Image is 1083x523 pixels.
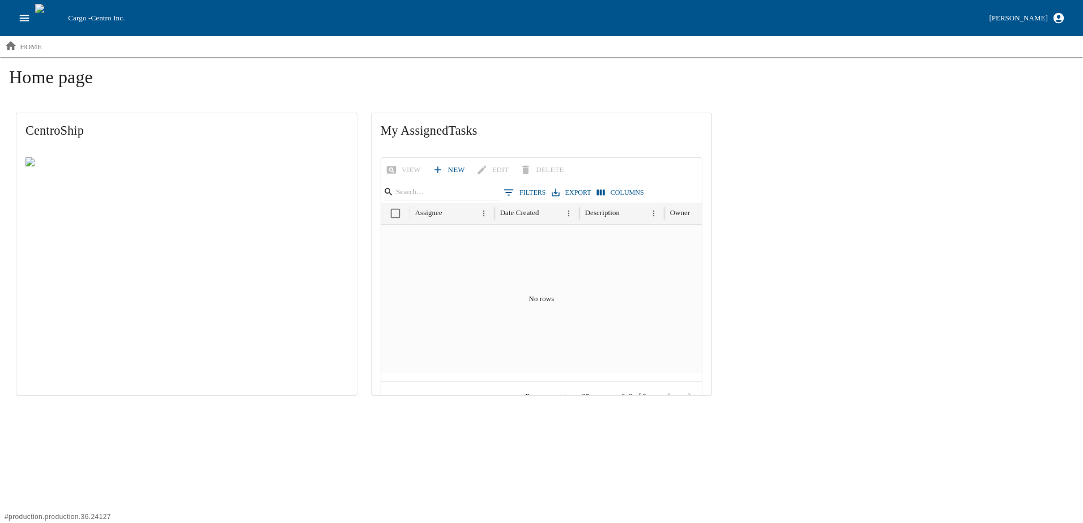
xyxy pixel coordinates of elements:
div: Search [383,184,501,203]
button: Show filters [501,184,549,201]
p: Rows per page: [525,391,572,401]
div: Assignee [415,209,442,217]
div: 25 [576,389,603,405]
button: Sort [540,206,556,221]
button: Export [549,185,594,201]
div: Description [585,209,620,217]
img: cargo logo [35,4,63,32]
div: [PERSON_NAME] [989,12,1047,25]
button: Menu [646,206,662,221]
button: [PERSON_NAME] [984,8,1069,28]
h1: Home page [9,66,1074,97]
img: Centro ship [25,157,82,171]
div: Cargo - [63,12,984,24]
p: home [20,41,42,53]
a: New [430,160,470,180]
div: Date Created [500,209,539,217]
span: My Assigned [381,122,703,139]
button: Sort [444,206,459,221]
button: Menu [561,206,577,221]
div: Owner [670,209,690,217]
button: Sort [621,206,636,221]
div: No rows [381,225,702,373]
p: 0–0 of 0 [621,391,646,401]
span: Centro Inc. [91,14,125,22]
button: open drawer [14,7,35,29]
span: Tasks [448,123,477,138]
button: Select columns [594,185,647,201]
input: Search… [396,185,484,200]
button: Menu [476,206,492,221]
button: Sort [691,206,706,221]
span: CentroShip [25,122,348,139]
